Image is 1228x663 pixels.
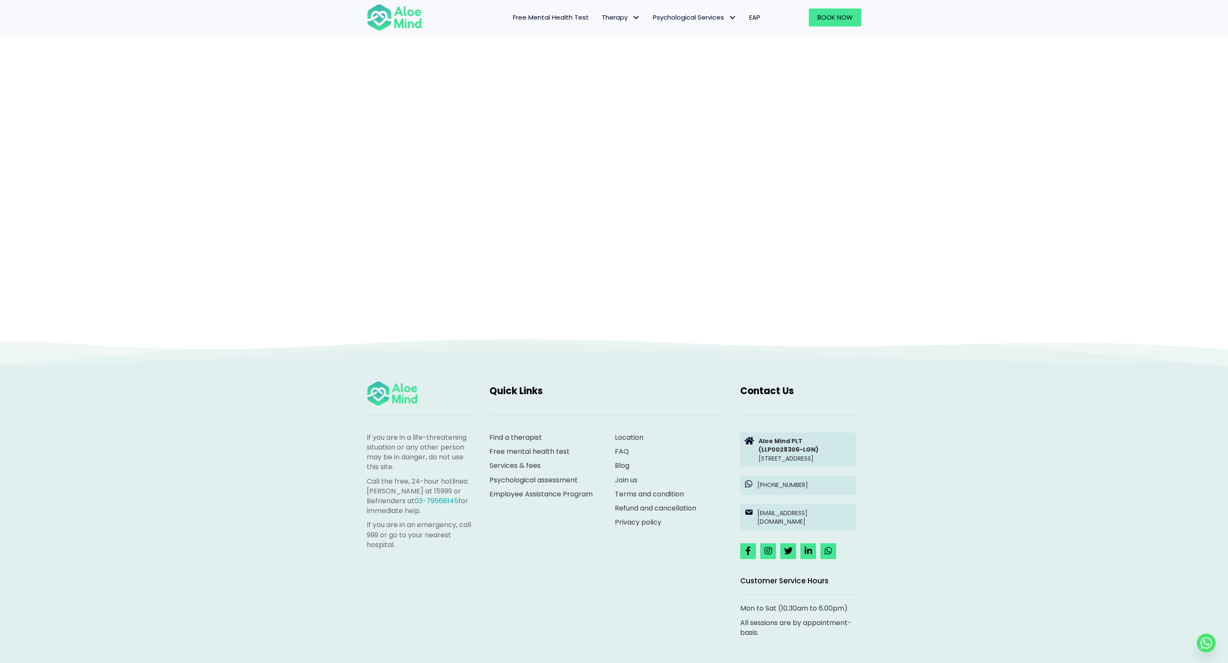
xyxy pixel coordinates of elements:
[367,432,472,472] p: If you are in a life-threatening situation or any other person may be in danger, do not use this ...
[513,13,589,22] span: Free Mental Health Test
[615,517,661,527] a: Privacy policy
[367,476,472,516] p: Call the free, 24-hour hotlines: [PERSON_NAME] at 15999 or Befrienders at for immediate help.
[740,432,856,467] a: Aloe Mind PLT(LLP0028306-LGN)[STREET_ADDRESS]
[749,13,760,22] span: EAP
[1197,634,1216,652] a: Whatsapp
[489,489,593,499] a: Employee Assistance Program
[653,13,736,22] span: Psychological Services
[740,603,856,613] p: Mon to Sat (10.30am to 6.00pm)
[367,3,422,32] img: Aloe mind Logo
[630,12,642,24] span: Therapy: submenu
[414,496,458,506] a: 03-79568145
[615,503,696,513] a: Refund and cancellation
[615,447,629,456] a: FAQ
[595,9,646,26] a: TherapyTherapy: submenu
[726,12,739,24] span: Psychological Services: submenu
[367,381,418,406] img: Aloe mind Logo
[740,504,856,530] a: [EMAIL_ADDRESS][DOMAIN_NAME]
[740,618,856,637] p: All sessions are by appointment-basis.
[809,9,861,26] a: Book Now
[615,432,643,442] a: Location
[743,9,767,26] a: EAP
[740,576,828,586] span: Customer Service Hours
[740,476,856,495] a: [PHONE_NUMBER]
[489,384,543,398] span: Quick Links
[759,437,802,445] strong: Aloe Mind PLT
[489,475,578,485] a: Psychological assessment
[489,461,541,470] a: Services & fees
[759,437,852,463] p: [STREET_ADDRESS]
[740,384,794,398] span: Contact Us
[615,489,684,499] a: Terms and condition
[757,481,852,489] p: [PHONE_NUMBER]
[615,461,629,470] a: Blog
[602,13,640,22] span: Therapy
[817,13,853,22] span: Book Now
[615,475,637,485] a: Join us
[646,9,743,26] a: Psychological ServicesPsychological Services: submenu
[507,9,595,26] a: Free Mental Health Test
[489,447,570,456] a: Free mental health test
[367,520,472,550] p: If you are in an emergency, call 999 or go to your nearest hospital.
[757,509,852,526] p: [EMAIL_ADDRESS][DOMAIN_NAME]
[759,445,819,454] strong: (LLP0028306-LGN)
[433,9,767,26] nav: Menu
[489,432,542,442] a: Find a therapist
